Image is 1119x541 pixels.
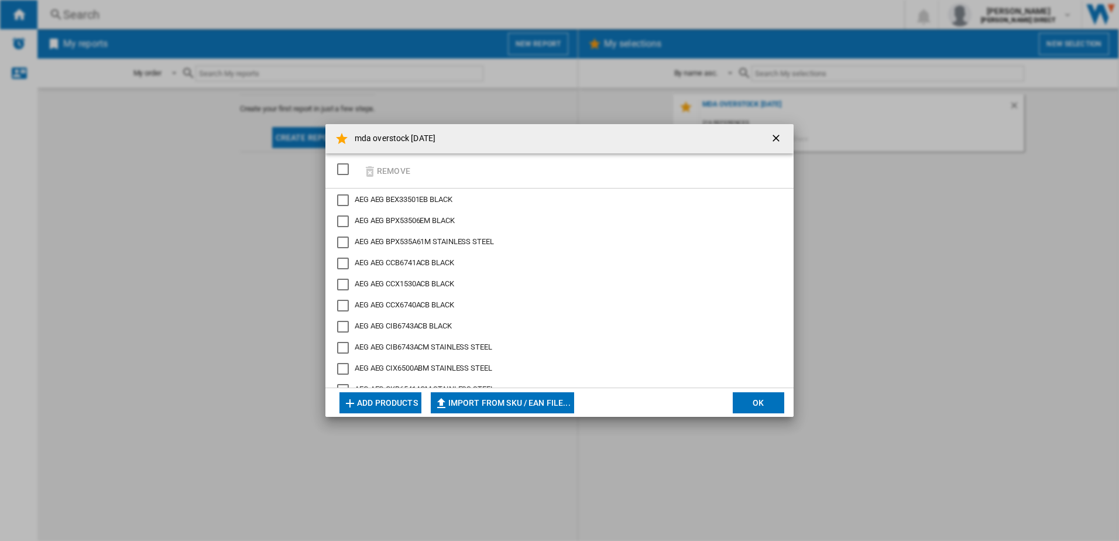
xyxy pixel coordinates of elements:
[337,159,355,179] md-checkbox: SELECTIONS.EDITION_POPUP.SELECT_DESELECT
[733,392,784,413] button: OK
[339,392,421,413] button: Add products
[355,385,495,393] span: AEG AEG CKB6541ACM STAINLESS STEEL
[337,342,773,354] md-checkbox: AEG CIB6743ACM STAINLESS STEEL
[337,215,773,227] md-checkbox: AEG BPX53506EM BLACK
[337,363,773,375] md-checkbox: AEG CIX6500ABM STAINLESS STEEL
[355,258,454,267] span: AEG AEG CCB6741ACB BLACK
[355,300,454,309] span: AEG AEG CCX6740ACB BLACK
[355,343,492,351] span: AEG AEG CIB6743ACM STAINLESS STEEL
[337,194,773,206] md-checkbox: AEG BEX33501EB BLACK
[337,237,773,248] md-checkbox: AEG BPX535A61M STAINLESS STEEL
[337,300,773,311] md-checkbox: AEG CCX6740ACB BLACK
[337,258,773,269] md-checkbox: AEG CCB6741ACB BLACK
[355,195,452,204] span: AEG AEG BEX33501EB BLACK
[359,157,414,184] button: Remove
[355,279,454,288] span: AEG AEG CCX1530ACB BLACK
[355,216,455,225] span: AEG AEG BPX53506EM BLACK
[337,384,773,396] md-checkbox: AEG CKB6541ACM STAINLESS STEEL
[337,279,773,290] md-checkbox: AEG CCX1530ACB BLACK
[431,392,574,413] button: Import from SKU / EAN file...
[766,127,789,150] button: getI18NText('BUTTONS.CLOSE_DIALOG')
[355,321,452,330] span: AEG AEG CIB6743ACB BLACK
[337,321,773,333] md-checkbox: AEG CIB6743ACB BLACK
[349,133,435,145] h4: mda overstock [DATE]
[355,364,492,372] span: AEG AEG CIX6500ABM STAINLESS STEEL
[355,237,494,246] span: AEG AEG BPX535A61M STAINLESS STEEL
[770,132,784,146] ng-md-icon: getI18NText('BUTTONS.CLOSE_DIALOG')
